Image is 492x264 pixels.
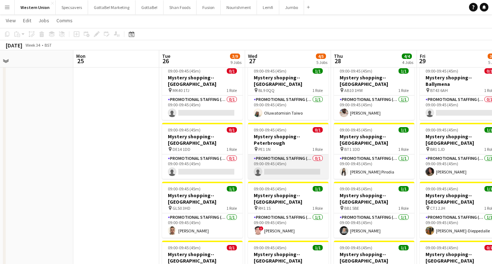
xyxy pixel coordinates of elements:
span: 09:00-09:45 (45m) [426,68,458,74]
span: GL50 3HD [173,205,190,211]
span: View [6,17,16,24]
span: 28 [333,57,343,65]
div: BST [45,42,52,48]
button: Specsavers [56,0,88,14]
span: Thu [334,53,343,59]
app-job-card: 09:00-09:45 (45m)0/1Mystery shopping--[GEOGRAPHIC_DATA] MK40 1TJ1 RolePromotional Staffing (Myste... [162,64,243,120]
app-card-role: Promotional Staffing (Mystery Shopper)0/109:00-09:45 (45m) [162,154,243,179]
span: BL9 0QQ [258,88,275,93]
app-card-role: Promotional Staffing (Mystery Shopper)1/109:00-09:45 (45m)[PERSON_NAME] [334,213,414,238]
h3: Mystery shopping--[GEOGRAPHIC_DATA] [334,192,414,205]
span: BT43 6AH [430,88,448,93]
app-job-card: 09:00-09:45 (45m)1/1Mystery shopping--[GEOGRAPHIC_DATA] BL9 0QQ1 RolePromotional Staffing (Myster... [248,64,328,120]
span: 1/1 [399,68,409,74]
app-card-role: Promotional Staffing (Mystery Shopper)0/109:00-09:45 (45m) [162,96,243,120]
div: 9 Jobs [230,60,242,65]
span: PE1 1N [258,147,271,152]
app-job-card: 09:00-09:45 (45m)1/1Mystery shopping--[GEOGRAPHIC_DATA] AB10 1HW1 RolePromotional Staffing (Myste... [334,64,414,120]
span: Tue [162,53,170,59]
app-job-card: 09:00-09:45 (45m)0/1Mystery shopping--Peterbrough PE1 1N1 RolePromotional Staffing (Mystery Shopp... [248,123,328,179]
span: 09:00-09:45 (45m) [426,186,458,191]
span: 1/1 [313,186,323,191]
h3: Mystery shopping--Peterbrough [248,133,328,146]
span: 1 Role [312,88,323,93]
span: 1/1 [399,245,409,250]
app-card-role: Promotional Staffing (Mystery Shopper)1/109:00-09:45 (45m)![PERSON_NAME] [248,213,328,238]
span: 1/1 [227,186,237,191]
span: CT1 2JH [430,205,445,211]
span: 09:00-09:45 (45m) [168,245,201,250]
app-card-role: Promotional Staffing (Mystery Shopper)1/109:00-09:45 (45m)[PERSON_NAME] [334,96,414,120]
div: 4 Jobs [402,60,413,65]
span: 09:00-09:45 (45m) [340,68,372,74]
span: Wed [248,53,257,59]
span: Jobs [38,17,49,24]
span: AB10 1HW [344,88,363,93]
button: Nourishment [221,0,257,14]
span: 1/1 [313,245,323,250]
span: 1 Role [398,205,409,211]
span: 4/4 [402,54,412,59]
span: BR1 1JD [430,147,445,152]
h3: Mystery shopping--[GEOGRAPHIC_DATA] [162,74,243,87]
div: [DATE] [6,42,22,49]
span: 09:00-09:45 (45m) [254,245,286,250]
span: RH1 1S [258,205,271,211]
span: 26 [161,57,170,65]
button: Shan Foods [164,0,197,14]
div: 09:00-09:45 (45m)1/1Mystery shopping--[GEOGRAPHIC_DATA] BT1 1DD1 RolePromotional Staffing (Myster... [334,123,414,179]
span: 09:00-09:45 (45m) [254,127,286,133]
span: Comms [56,17,73,24]
button: GottaBe! [135,0,164,14]
span: 0/1 [227,127,237,133]
h3: Mystery shopping--[GEOGRAPHIC_DATA] [334,251,414,264]
button: Western Union [15,0,56,14]
span: 0/1 [227,68,237,74]
button: GottaBe! Marketing [88,0,135,14]
span: 09:00-09:45 (45m) [168,68,201,74]
span: 09:00-09:45 (45m) [340,245,372,250]
a: Jobs [36,16,52,25]
h3: Mystery shopping--[GEOGRAPHIC_DATA] [248,251,328,264]
app-job-card: 09:00-09:45 (45m)0/1Mystery shopping--[GEOGRAPHIC_DATA] DE14 1DD1 RolePromotional Staffing (Myste... [162,123,243,179]
span: 1/1 [313,68,323,74]
app-job-card: 09:00-09:45 (45m)1/1Mystery shopping--[GEOGRAPHIC_DATA] GL50 3HD1 RolePromotional Staffing (Myste... [162,182,243,238]
button: Jumbo [279,0,304,14]
app-job-card: 09:00-09:45 (45m)1/1Mystery shopping--[GEOGRAPHIC_DATA] RH1 1S1 RolePromotional Staffing (Mystery... [248,182,328,238]
span: 09:00-09:45 (45m) [426,245,458,250]
span: 1 Role [226,205,237,211]
button: Fusion [197,0,221,14]
span: BB1 5BE [344,205,359,211]
a: Comms [54,16,75,25]
app-card-role: Promotional Staffing (Mystery Shopper)1/109:00-09:45 (45m)Oluwatomisin Taiwo [248,96,328,120]
span: 0/1 [313,127,323,133]
span: DE14 1DD [173,147,190,152]
div: 5 Jobs [316,60,327,65]
h3: Mystery shopping--[GEOGRAPHIC_DATA] [162,251,243,264]
app-card-role: Promotional Staffing (Mystery Shopper)1/109:00-09:45 (45m)[PERSON_NAME] Pirodia [334,154,414,179]
span: 1 Role [398,147,409,152]
span: BT1 1DD [344,147,360,152]
h3: Mystery shopping--[GEOGRAPHIC_DATA] [162,133,243,146]
span: 0/1 [227,245,237,250]
span: 1/1 [399,127,409,133]
span: ! [259,226,263,231]
app-job-card: 09:00-09:45 (45m)1/1Mystery shopping--[GEOGRAPHIC_DATA] BB1 5BE1 RolePromotional Staffing (Myster... [334,182,414,238]
span: Week 34 [24,42,42,48]
span: 09:00-09:45 (45m) [254,68,286,74]
a: View [3,16,19,25]
span: 25 [75,57,86,65]
span: Edit [23,17,31,24]
span: Mon [76,53,86,59]
span: 27 [247,57,257,65]
span: Fri [420,53,426,59]
span: 3/9 [230,54,240,59]
span: 29 [419,57,426,65]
